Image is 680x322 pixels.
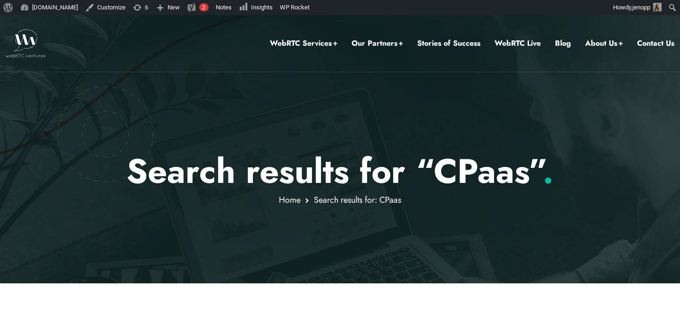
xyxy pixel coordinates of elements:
[555,37,571,50] a: Blog
[417,37,480,50] a: Stories of Success
[202,4,205,11] span: 2
[585,37,623,50] a: About Us
[279,194,301,206] a: Home
[543,147,554,196] span: .
[64,151,616,191] h1: Search results for “CPaas”
[270,37,337,50] a: WebRTC Services
[495,37,541,50] a: WebRTC Live
[6,29,46,58] img: WebRTC.ventures
[352,37,403,50] a: Our Partners
[632,4,650,11] span: jenopp
[314,194,401,206] span: Search results for: CPaas
[637,37,674,50] a: Contact Us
